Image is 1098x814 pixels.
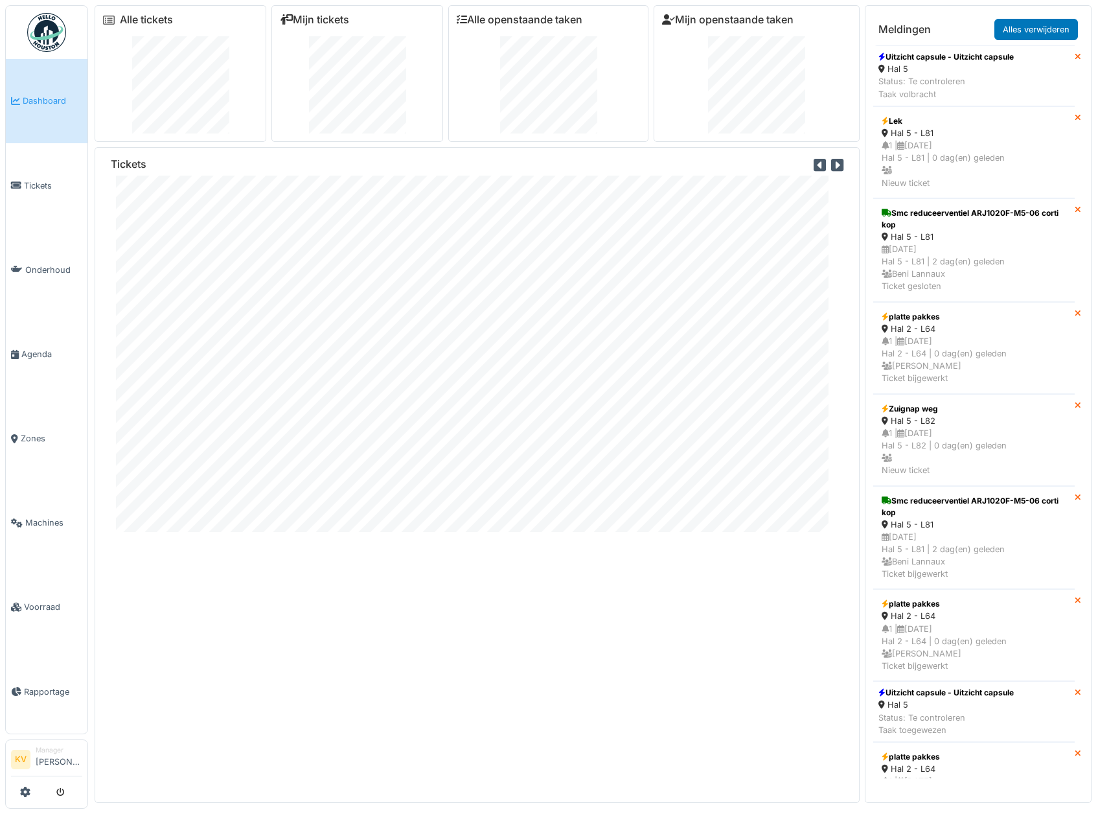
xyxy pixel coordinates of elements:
[882,495,1066,518] div: Smc reduceerventiel ARJ1020F-M5-06 corti kop
[882,763,1066,775] div: Hal 2 - L64
[882,598,1066,610] div: platte pakkes
[882,311,1066,323] div: platte pakkes
[882,207,1066,231] div: Smc reduceerventiel ARJ1020F-M5-06 corti kop
[882,518,1066,531] div: Hal 5 - L81
[36,745,82,773] li: [PERSON_NAME]
[878,699,1014,711] div: Hal 5
[6,649,87,734] a: Rapportage
[882,335,1066,385] div: 1 | [DATE] Hal 2 - L64 | 0 dag(en) geleden [PERSON_NAME] Ticket bijgewerkt
[882,427,1066,477] div: 1 | [DATE] Hal 5 - L82 | 0 dag(en) geleden Nieuw ticket
[23,95,82,107] span: Dashboard
[873,589,1075,681] a: platte pakkes Hal 2 - L64 1 |[DATE]Hal 2 - L64 | 0 dag(en) geleden [PERSON_NAME]Ticket bijgewerkt
[882,127,1066,139] div: Hal 5 - L81
[21,432,82,445] span: Zones
[878,23,931,36] h6: Meldingen
[662,14,794,26] a: Mijn openstaande taken
[882,531,1066,581] div: [DATE] Hal 5 - L81 | 2 dag(en) geleden Beni Lannaux Ticket bijgewerkt
[878,75,1014,100] div: Status: Te controleren Taak volbracht
[882,115,1066,127] div: Lek
[873,681,1075,742] a: Uitzicht capsule - Uitzicht capsule Hal 5 Status: Te controlerenTaak toegewezen
[6,227,87,312] a: Onderhoud
[882,623,1066,673] div: 1 | [DATE] Hal 2 - L64 | 0 dag(en) geleden [PERSON_NAME] Ticket bijgewerkt
[882,403,1066,415] div: Zuignap weg
[6,59,87,143] a: Dashboard
[25,264,82,276] span: Onderhoud
[120,14,173,26] a: Alle tickets
[6,481,87,565] a: Machines
[882,231,1066,243] div: Hal 5 - L81
[36,745,82,755] div: Manager
[6,397,87,481] a: Zones
[873,45,1075,106] a: Uitzicht capsule - Uitzicht capsule Hal 5 Status: Te controlerenTaak volbracht
[11,750,30,769] li: KV
[6,143,87,227] a: Tickets
[21,348,82,360] span: Agenda
[878,712,1014,736] div: Status: Te controleren Taak toegewezen
[11,745,82,776] a: KV Manager[PERSON_NAME]
[882,323,1066,335] div: Hal 2 - L64
[873,198,1075,302] a: Smc reduceerventiel ARJ1020F-M5-06 corti kop Hal 5 - L81 [DATE]Hal 5 - L81 | 2 dag(en) geleden Be...
[878,687,1014,699] div: Uitzicht capsule - Uitzicht capsule
[25,517,82,529] span: Machines
[882,415,1066,427] div: Hal 5 - L82
[882,243,1066,293] div: [DATE] Hal 5 - L81 | 2 dag(en) geleden Beni Lannaux Ticket gesloten
[27,13,66,52] img: Badge_color-CXgf-gQk.svg
[873,106,1075,198] a: Lek Hal 5 - L81 1 |[DATE]Hal 5 - L81 | 0 dag(en) geleden Nieuw ticket
[6,565,87,649] a: Voorraad
[24,180,82,192] span: Tickets
[882,610,1066,622] div: Hal 2 - L64
[873,486,1075,590] a: Smc reduceerventiel ARJ1020F-M5-06 corti kop Hal 5 - L81 [DATE]Hal 5 - L81 | 2 dag(en) geleden Be...
[882,751,1066,763] div: platte pakkes
[873,394,1075,486] a: Zuignap weg Hal 5 - L82 1 |[DATE]Hal 5 - L82 | 0 dag(en) geleden Nieuw ticket
[882,139,1066,189] div: 1 | [DATE] Hal 5 - L81 | 0 dag(en) geleden Nieuw ticket
[994,19,1078,40] a: Alles verwijderen
[878,63,1014,75] div: Hal 5
[280,14,349,26] a: Mijn tickets
[457,14,582,26] a: Alle openstaande taken
[6,312,87,396] a: Agenda
[878,51,1014,63] div: Uitzicht capsule - Uitzicht capsule
[111,158,146,170] h6: Tickets
[24,601,82,613] span: Voorraad
[873,302,1075,394] a: platte pakkes Hal 2 - L64 1 |[DATE]Hal 2 - L64 | 0 dag(en) geleden [PERSON_NAME]Ticket bijgewerkt
[24,686,82,698] span: Rapportage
